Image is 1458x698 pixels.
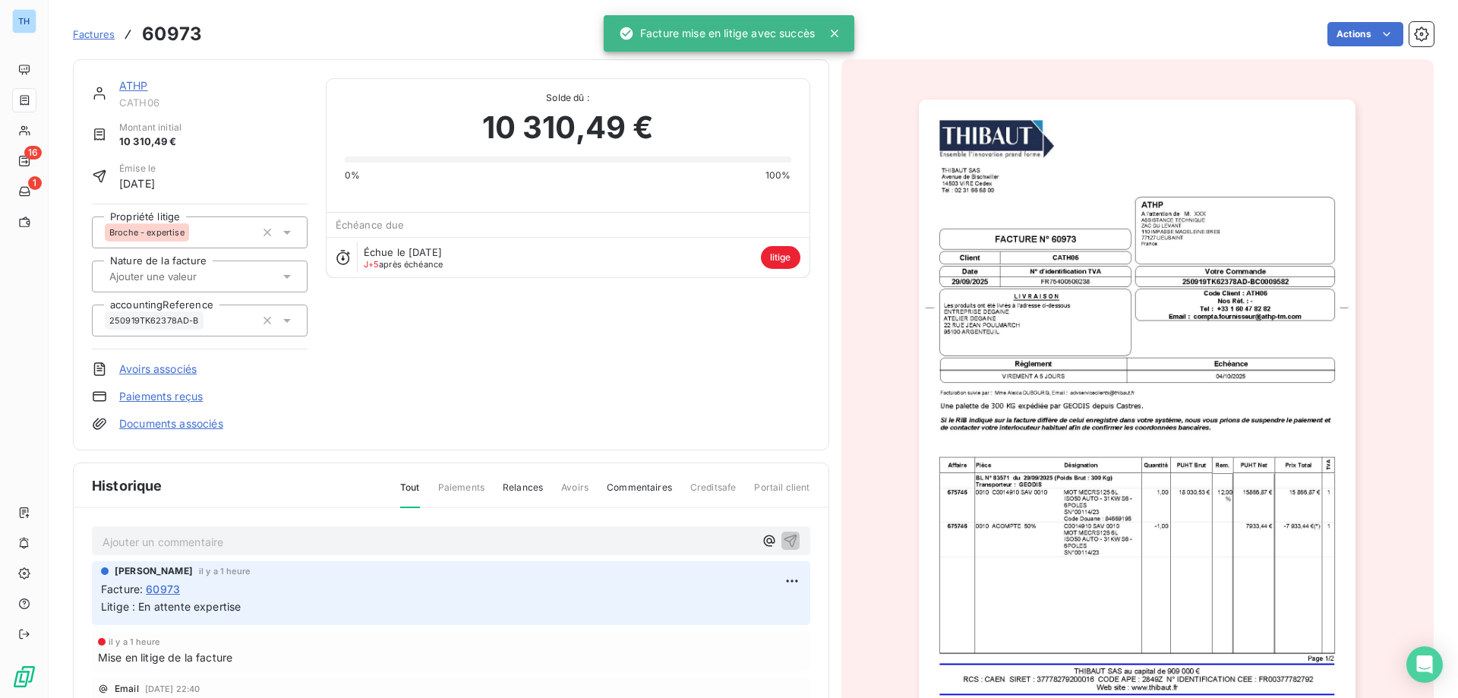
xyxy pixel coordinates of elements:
[146,581,180,597] span: 60973
[142,21,202,48] h3: 60973
[561,481,589,507] span: Avoirs
[119,175,156,191] span: [DATE]
[119,416,223,431] a: Documents associés
[503,481,543,507] span: Relances
[119,362,197,377] a: Avoirs associés
[73,27,115,42] a: Factures
[345,91,791,105] span: Solde dû :
[364,246,442,258] span: Échue le [DATE]
[1406,646,1443,683] div: Open Intercom Messenger
[109,637,159,646] span: il y a 1 heure
[119,162,156,175] span: Émise le
[101,581,143,597] span: Facture :
[101,600,241,613] span: Litige : En attente expertise
[109,316,199,325] span: 250919TK62378AD-B
[12,665,36,689] img: Logo LeanPay
[119,96,308,109] span: CATH06
[119,121,181,134] span: Montant initial
[119,79,148,92] a: ATHP
[119,389,203,404] a: Paiements reçus
[145,684,200,693] span: [DATE] 22:40
[482,105,654,150] span: 10 310,49 €
[1327,22,1403,46] button: Actions
[754,481,809,507] span: Portail client
[108,270,260,283] input: Ajouter une valeur
[73,28,115,40] span: Factures
[364,259,379,270] span: J+5
[98,649,232,665] span: Mise en litige de la facture
[115,684,139,693] span: Email
[28,176,42,190] span: 1
[761,246,800,269] span: litige
[438,481,484,507] span: Paiements
[345,169,360,182] span: 0%
[400,481,420,508] span: Tout
[199,567,250,576] span: il y a 1 heure
[24,146,42,159] span: 16
[607,481,672,507] span: Commentaires
[115,564,193,578] span: [PERSON_NAME]
[109,228,185,237] span: Broche - expertise
[12,9,36,33] div: TH
[92,475,163,496] span: Historique
[690,481,737,507] span: Creditsafe
[119,134,181,150] span: 10 310,49 €
[336,219,405,231] span: Échéance due
[765,169,791,182] span: 100%
[364,260,443,269] span: après échéance
[619,20,815,47] div: Facture mise en litige avec succès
